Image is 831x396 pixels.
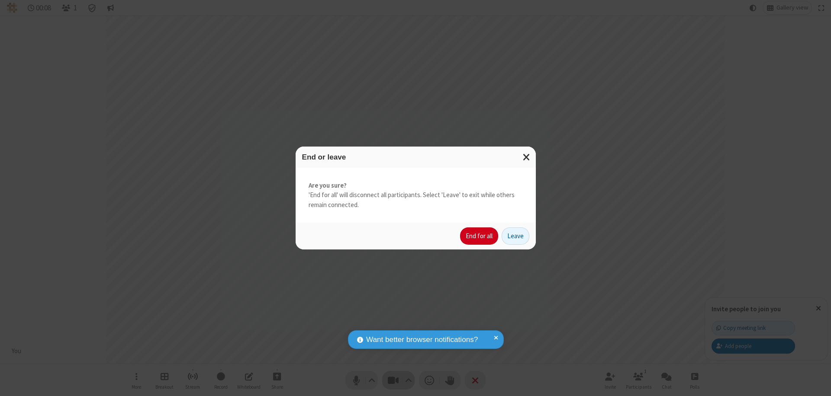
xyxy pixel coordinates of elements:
button: Close modal [518,147,536,168]
span: Want better browser notifications? [366,334,478,345]
button: End for all [460,227,498,245]
h3: End or leave [302,153,529,161]
button: Leave [502,227,529,245]
strong: Are you sure? [309,181,523,191]
div: 'End for all' will disconnect all participants. Select 'Leave' to exit while others remain connec... [296,168,536,223]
